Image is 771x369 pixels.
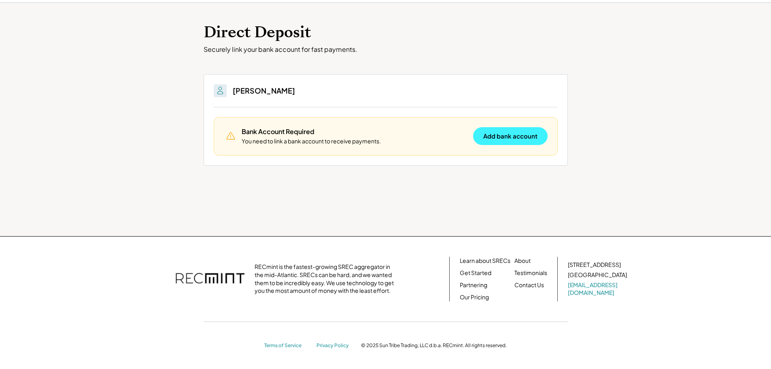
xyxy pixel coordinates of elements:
div: [STREET_ADDRESS] [568,261,621,269]
a: Our Pricing [460,293,489,301]
a: Learn about SRECs [460,257,510,265]
a: About [514,257,531,265]
a: Get Started [460,269,491,277]
div: You need to link a bank account to receive payments. [242,137,381,145]
a: Partnering [460,281,487,289]
a: Testimonials [514,269,547,277]
a: Terms of Service [264,342,309,349]
div: RECmint is the fastest-growing SREC aggregator in the mid-Atlantic. SRECs can be hard, and we wan... [255,263,398,294]
img: People.svg [215,86,225,96]
h3: [PERSON_NAME] [233,86,295,95]
a: Contact Us [514,281,544,289]
a: Privacy Policy [316,342,353,349]
div: © 2025 Sun Tribe Trading, LLC d.b.a. RECmint. All rights reserved. [361,342,507,349]
div: [GEOGRAPHIC_DATA] [568,271,627,279]
div: Bank Account Required [242,127,314,136]
img: recmint-logotype%403x.png [176,265,244,293]
button: Add bank account [473,127,548,145]
div: Securely link your bank account for fast payments. [204,45,568,54]
a: [EMAIL_ADDRESS][DOMAIN_NAME] [568,281,629,297]
h1: Direct Deposit [204,23,568,42]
